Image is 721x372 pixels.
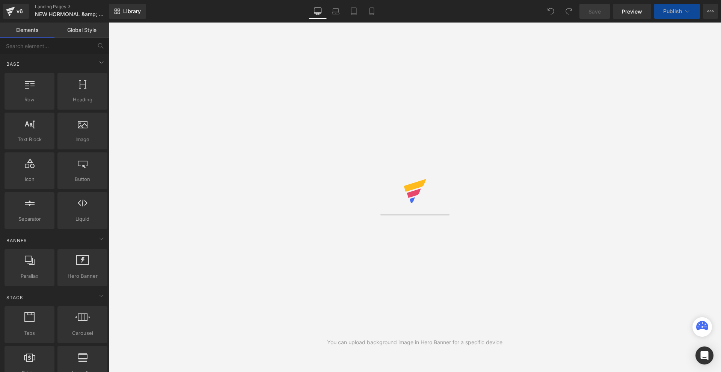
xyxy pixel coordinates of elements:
span: Row [7,96,52,104]
span: Parallax [7,272,52,280]
span: Tabs [7,329,52,337]
a: Tablet [345,4,363,19]
button: Redo [561,4,576,19]
a: Preview [613,4,651,19]
span: Hero Banner [60,272,105,280]
span: Image [60,136,105,143]
span: Icon [7,175,52,183]
a: New Library [109,4,146,19]
span: Text Block [7,136,52,143]
span: Button [60,175,105,183]
div: v6 [15,6,24,16]
span: Banner [6,237,28,244]
button: Undo [543,4,558,19]
div: Open Intercom Messenger [695,346,713,364]
div: You can upload background image in Hero Banner for a specific device [327,338,502,346]
span: Separator [7,215,52,223]
span: Library [123,8,141,15]
a: Mobile [363,4,381,19]
a: Landing Pages [35,4,121,10]
span: Save [588,8,601,15]
span: Publish [663,8,682,14]
button: Publish [654,4,700,19]
span: Liquid [60,215,105,223]
a: v6 [3,4,29,19]
span: Carousel [60,329,105,337]
span: NEW HORMONAL &amp; WINTER PP [35,11,107,17]
span: Stack [6,294,24,301]
span: Preview [622,8,642,15]
span: Base [6,60,20,68]
span: Heading [60,96,105,104]
a: Global Style [54,23,109,38]
a: Laptop [327,4,345,19]
button: More [703,4,718,19]
a: Desktop [309,4,327,19]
